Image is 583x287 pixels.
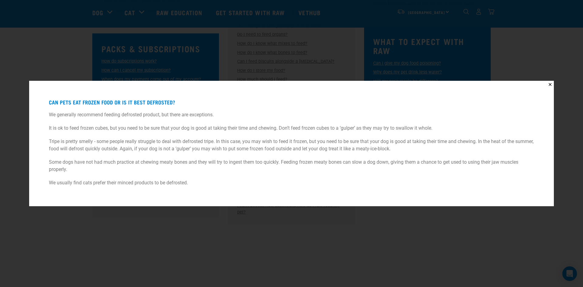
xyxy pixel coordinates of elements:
h4: Can pets eat frozen food or is it best defrosted? [49,99,534,105]
p: We generally recommend feeding defrosted product, but there are exceptions. [49,111,534,118]
button: Close [546,81,554,88]
p: It is ok to feed frozen cubes, but you need to be sure that your dog is good at taking their time... [49,125,534,132]
p: Tripe is pretty smelly - some people really struggle to deal with defrosted tripe. In this case, ... [49,138,534,152]
p: We usually find cats prefer their minced products to be defrosted. [49,179,534,186]
p: Some dogs have not had much practice at chewing meaty bones and they will try to ingest them too ... [49,159,534,173]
